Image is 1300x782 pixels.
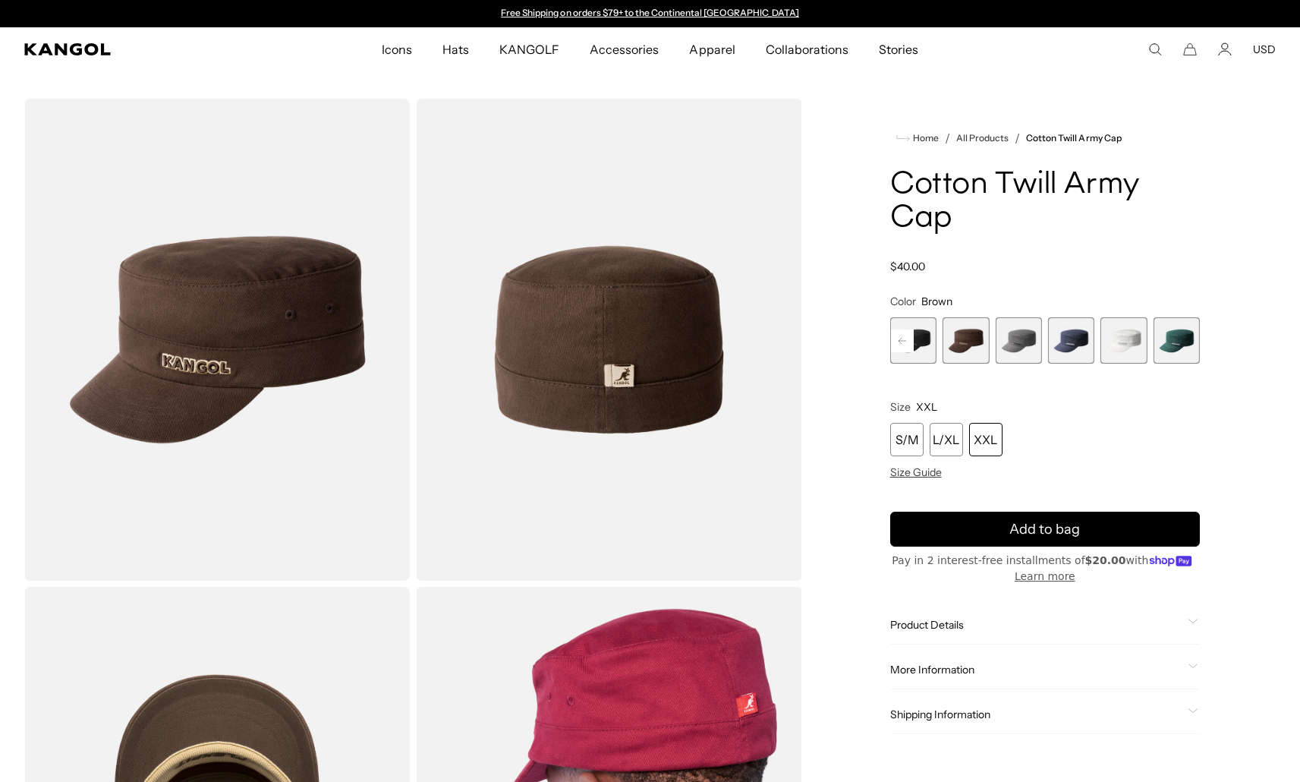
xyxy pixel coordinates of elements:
button: Cart [1183,43,1197,56]
a: KANGOLF [484,27,574,71]
span: $40.00 [890,260,925,273]
span: More Information [890,663,1182,676]
button: USD [1253,43,1276,56]
span: Collaborations [766,27,848,71]
div: 8 of 9 [1100,317,1147,364]
span: Size Guide [890,465,942,479]
span: Home [910,133,939,143]
img: color-brown [24,99,410,581]
span: Product Details [890,618,1182,632]
div: 9 of 9 [1154,317,1200,364]
a: Home [896,131,939,145]
div: Announcement [494,8,807,20]
div: L/XL [930,423,963,456]
span: Color [890,295,916,308]
label: Navy [1048,317,1094,364]
span: KANGOLF [499,27,559,71]
a: Kangol [24,43,252,55]
label: White [1100,317,1147,364]
img: color-brown [416,99,801,581]
span: Icons [382,27,412,71]
a: Icons [367,27,427,71]
div: 5 of 9 [943,317,989,364]
li: / [1009,129,1020,147]
span: Brown [921,295,952,308]
h1: Cotton Twill Army Cap [890,169,1200,235]
div: XXL [969,423,1003,456]
label: Pine [1154,317,1200,364]
span: Size [890,400,911,414]
div: 1 of 2 [494,8,807,20]
a: Hats [427,27,484,71]
a: Free Shipping on orders $79+ to the Continental [GEOGRAPHIC_DATA] [501,7,799,18]
div: 6 of 9 [995,317,1041,364]
a: Cotton Twill Army Cap [1026,133,1122,143]
span: Accessories [590,27,659,71]
label: Grey [995,317,1041,364]
button: Add to bag [890,512,1200,547]
li: / [939,129,950,147]
span: Hats [442,27,469,71]
a: Accessories [574,27,674,71]
label: Brown [943,317,989,364]
div: S/M [890,423,924,456]
a: Apparel [674,27,750,71]
label: Black [890,317,936,364]
span: Shipping Information [890,708,1182,721]
div: 4 of 9 [890,317,936,364]
a: Collaborations [751,27,864,71]
nav: breadcrumbs [890,129,1200,147]
summary: Search here [1148,43,1162,56]
span: Add to bag [1009,519,1080,540]
span: Stories [879,27,918,71]
a: All Products [956,133,1009,143]
span: Apparel [689,27,735,71]
a: Stories [864,27,933,71]
div: 7 of 9 [1048,317,1094,364]
span: XXL [916,400,937,414]
slideshow-component: Announcement bar [494,8,807,20]
a: Account [1218,43,1232,56]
